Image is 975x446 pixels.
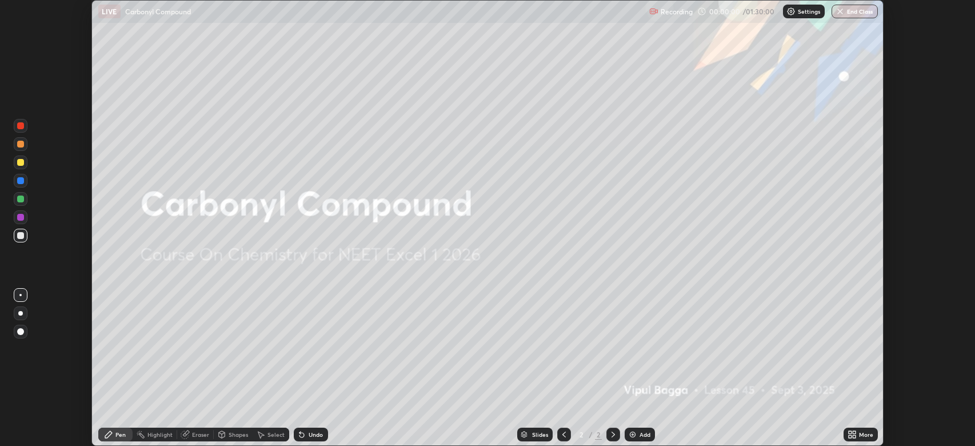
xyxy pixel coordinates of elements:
p: Settings [798,9,820,14]
div: Highlight [147,432,173,437]
img: class-settings-icons [786,7,796,16]
img: add-slide-button [628,430,637,439]
p: LIVE [102,7,117,16]
div: 2 [595,429,602,440]
p: Recording [661,7,693,16]
img: recording.375f2c34.svg [649,7,658,16]
div: / [589,431,593,438]
div: More [859,432,873,437]
div: Pen [115,432,126,437]
div: Undo [309,432,323,437]
div: Add [640,432,650,437]
div: 2 [576,431,587,438]
div: Select [267,432,285,437]
div: Slides [532,432,548,437]
img: end-class-cross [836,7,845,16]
div: Shapes [229,432,248,437]
p: Carbonyl Compound [125,7,191,16]
div: Eraser [192,432,209,437]
button: End Class [832,5,878,18]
